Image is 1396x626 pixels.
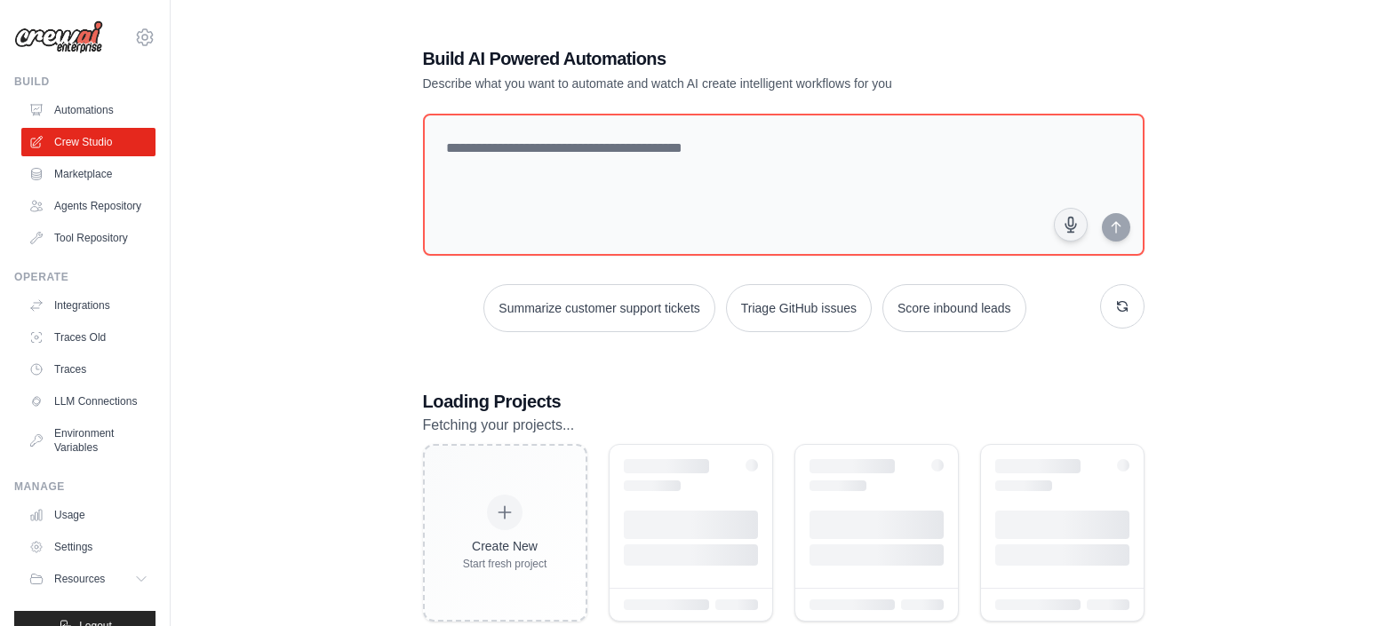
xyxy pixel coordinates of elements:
[21,387,156,416] a: LLM Connections
[21,565,156,593] button: Resources
[1054,208,1088,242] button: Click to speak your automation idea
[483,284,714,332] button: Summarize customer support tickets
[21,96,156,124] a: Automations
[726,284,872,332] button: Triage GitHub issues
[21,160,156,188] a: Marketplace
[463,537,547,555] div: Create New
[1100,284,1145,329] button: Get new suggestions
[423,46,1020,71] h1: Build AI Powered Automations
[21,533,156,561] a: Settings
[21,128,156,156] a: Crew Studio
[423,389,1145,414] h3: Loading Projects
[423,414,1145,437] p: Fetching your projects...
[21,419,156,462] a: Environment Variables
[21,224,156,252] a: Tool Repository
[21,501,156,529] a: Usage
[21,192,156,220] a: Agents Repository
[882,284,1026,332] button: Score inbound leads
[14,75,156,89] div: Build
[54,572,105,586] span: Resources
[423,75,1020,92] p: Describe what you want to automate and watch AI create intelligent workflows for you
[21,291,156,320] a: Integrations
[21,355,156,384] a: Traces
[463,557,547,571] div: Start fresh project
[14,479,156,494] div: Manage
[21,323,156,352] a: Traces Old
[14,270,156,284] div: Operate
[14,20,103,54] img: Logo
